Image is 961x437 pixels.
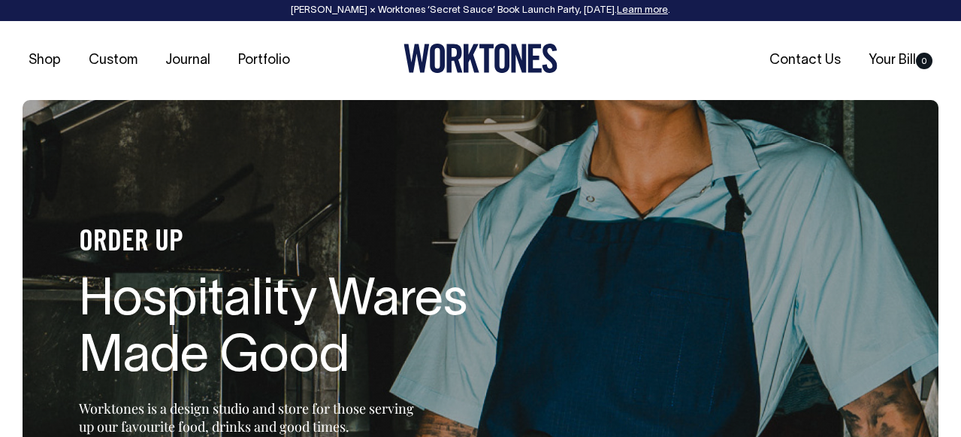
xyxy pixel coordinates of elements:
[763,48,847,73] a: Contact Us
[15,5,946,16] div: [PERSON_NAME] × Worktones ‘Secret Sauce’ Book Launch Party, [DATE]. .
[617,6,668,15] a: Learn more
[79,274,560,387] h1: Hospitality Wares Made Good
[83,48,144,73] a: Custom
[23,48,67,73] a: Shop
[79,399,421,435] p: Worktones is a design studio and store for those serving up our favourite food, drinks and good t...
[916,53,932,69] span: 0
[863,48,938,73] a: Your Bill0
[232,48,296,73] a: Portfolio
[79,227,560,259] h4: ORDER UP
[159,48,216,73] a: Journal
